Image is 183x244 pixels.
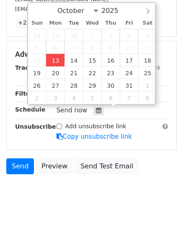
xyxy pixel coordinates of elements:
[64,79,83,91] span: October 28, 2025
[15,123,56,130] strong: Unsubscribe
[64,20,83,26] span: Tue
[28,29,46,41] span: September 28, 2025
[83,91,101,104] span: November 5, 2025
[83,41,101,54] span: October 8, 2025
[141,204,183,244] iframe: Chat Widget
[15,64,43,71] strong: Tracking
[101,29,120,41] span: October 2, 2025
[57,107,88,114] span: Send now
[138,91,157,104] span: November 8, 2025
[120,91,138,104] span: November 7, 2025
[120,79,138,91] span: October 31, 2025
[28,54,46,66] span: October 12, 2025
[28,79,46,91] span: October 26, 2025
[101,20,120,26] span: Thu
[138,29,157,41] span: October 4, 2025
[138,20,157,26] span: Sat
[46,91,64,104] span: November 3, 2025
[138,66,157,79] span: October 25, 2025
[46,79,64,91] span: October 27, 2025
[64,91,83,104] span: November 4, 2025
[36,158,73,174] a: Preview
[15,18,50,28] a: +22 more
[99,7,129,15] input: Year
[83,66,101,79] span: October 22, 2025
[138,54,157,66] span: October 18, 2025
[101,66,120,79] span: October 23, 2025
[57,133,132,140] a: Copy unsubscribe link
[15,6,108,12] small: [EMAIL_ADDRESS][DOMAIN_NAME]
[64,66,83,79] span: October 21, 2025
[64,41,83,54] span: October 7, 2025
[120,66,138,79] span: October 24, 2025
[64,29,83,41] span: September 30, 2025
[120,41,138,54] span: October 10, 2025
[65,122,126,131] label: Add unsubscribe link
[120,29,138,41] span: October 3, 2025
[28,66,46,79] span: October 19, 2025
[46,54,64,66] span: October 13, 2025
[6,158,34,174] a: Send
[15,90,36,97] strong: Filters
[83,20,101,26] span: Wed
[46,66,64,79] span: October 20, 2025
[46,41,64,54] span: October 6, 2025
[46,29,64,41] span: September 29, 2025
[120,54,138,66] span: October 17, 2025
[83,54,101,66] span: October 15, 2025
[28,41,46,54] span: October 5, 2025
[15,106,45,113] strong: Schedule
[83,79,101,91] span: October 29, 2025
[28,20,46,26] span: Sun
[75,158,139,174] a: Send Test Email
[101,91,120,104] span: November 6, 2025
[15,50,168,59] h5: Advanced
[138,41,157,54] span: October 11, 2025
[101,41,120,54] span: October 9, 2025
[101,54,120,66] span: October 16, 2025
[83,29,101,41] span: October 1, 2025
[101,79,120,91] span: October 30, 2025
[120,20,138,26] span: Fri
[46,20,64,26] span: Mon
[28,91,46,104] span: November 2, 2025
[138,79,157,91] span: November 1, 2025
[64,54,83,66] span: October 14, 2025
